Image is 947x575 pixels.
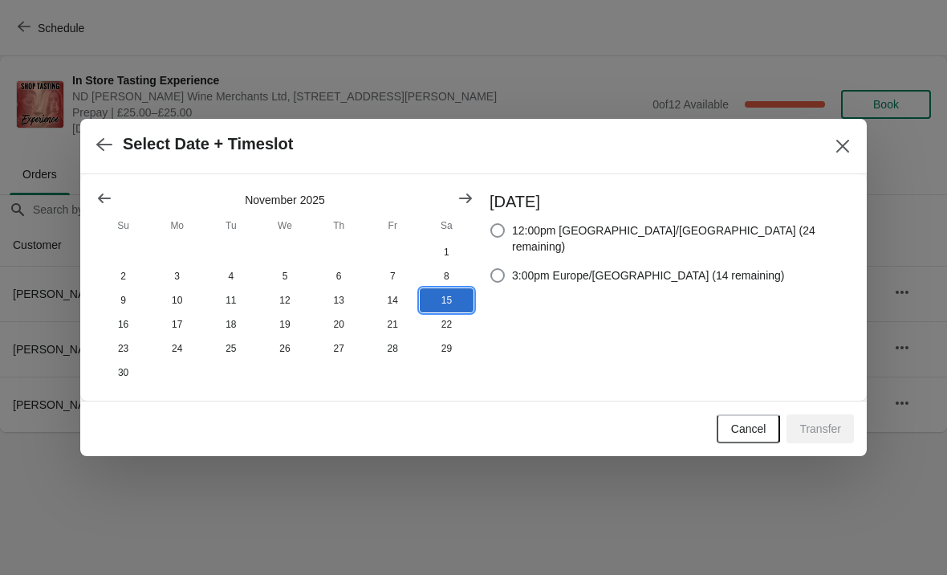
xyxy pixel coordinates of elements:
button: Cancel [717,414,781,443]
button: Saturday November 1 2025 [420,240,473,264]
span: Cancel [731,422,766,435]
button: Tuesday November 11 2025 [204,288,258,312]
button: Friday November 21 2025 [366,312,420,336]
th: Saturday [420,211,473,240]
button: Close [828,132,857,161]
button: Thursday November 27 2025 [312,336,366,361]
button: Monday November 10 2025 [150,288,204,312]
button: Wednesday November 26 2025 [258,336,311,361]
th: Wednesday [258,211,311,240]
button: Thursday November 6 2025 [312,264,366,288]
span: 12:00pm [GEOGRAPHIC_DATA]/[GEOGRAPHIC_DATA] (24 remaining) [512,222,851,255]
button: Monday November 24 2025 [150,336,204,361]
button: Saturday November 15 2025 [420,288,473,312]
button: Sunday November 16 2025 [96,312,150,336]
button: Wednesday November 19 2025 [258,312,311,336]
button: Sunday November 9 2025 [96,288,150,312]
button: Show previous month, October 2025 [90,184,119,213]
button: Saturday November 22 2025 [420,312,473,336]
button: Saturday November 8 2025 [420,264,473,288]
button: Show next month, December 2025 [451,184,480,213]
th: Monday [150,211,204,240]
th: Thursday [312,211,366,240]
th: Friday [366,211,420,240]
span: 3:00pm Europe/[GEOGRAPHIC_DATA] (14 remaining) [512,267,785,283]
button: Wednesday November 5 2025 [258,264,311,288]
button: Wednesday November 12 2025 [258,288,311,312]
button: Friday November 28 2025 [366,336,420,361]
button: Sunday November 30 2025 [96,361,150,385]
button: Thursday November 13 2025 [312,288,366,312]
button: Tuesday November 4 2025 [204,264,258,288]
button: Tuesday November 25 2025 [204,336,258,361]
button: Saturday November 29 2025 [420,336,473,361]
button: Monday November 17 2025 [150,312,204,336]
th: Sunday [96,211,150,240]
button: Sunday November 23 2025 [96,336,150,361]
h2: Select Date + Timeslot [123,135,294,153]
th: Tuesday [204,211,258,240]
button: Friday November 7 2025 [366,264,420,288]
button: Tuesday November 18 2025 [204,312,258,336]
button: Thursday November 20 2025 [312,312,366,336]
button: Monday November 3 2025 [150,264,204,288]
h3: [DATE] [490,190,851,213]
button: Friday November 14 2025 [366,288,420,312]
button: Sunday November 2 2025 [96,264,150,288]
